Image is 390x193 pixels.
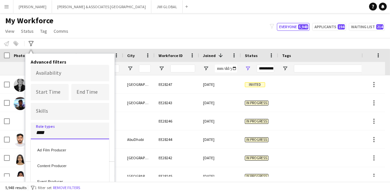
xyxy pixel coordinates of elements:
div: Ad Film Producer [31,141,109,157]
div: Event Producer [31,173,109,188]
button: [PERSON_NAME] [13,0,52,13]
div: Content Producer [31,157,109,173]
button: [PERSON_NAME] & ASSOCIATES [GEOGRAPHIC_DATA] [52,0,151,13]
span: 1 filter set [35,185,52,190]
button: Remove filters [52,184,81,191]
button: JWI GLOBAL [151,0,183,13]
